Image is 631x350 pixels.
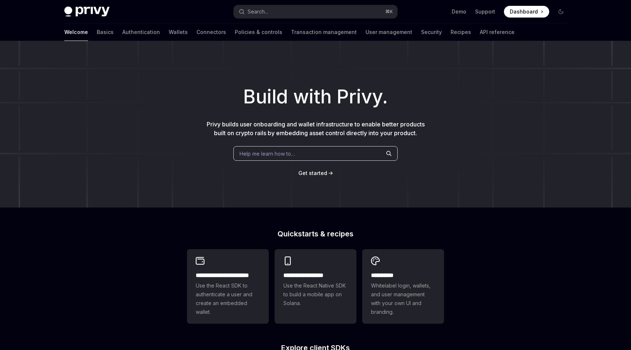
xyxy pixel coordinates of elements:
[298,170,327,177] a: Get started
[207,121,425,137] span: Privy builds user onboarding and wallet infrastructure to enable better products built on crypto ...
[298,170,327,176] span: Get started
[169,23,188,41] a: Wallets
[234,5,397,18] button: Open search
[97,23,114,41] a: Basics
[362,249,444,324] a: **** *****Whitelabel login, wallets, and user management with your own UI and branding.
[371,281,435,316] span: Whitelabel login, wallets, and user management with your own UI and branding.
[366,23,412,41] a: User management
[385,9,393,15] span: ⌘ K
[187,230,444,237] h2: Quickstarts & recipes
[196,23,226,41] a: Connectors
[122,23,160,41] a: Authentication
[451,23,471,41] a: Recipes
[235,23,282,41] a: Policies & controls
[475,8,495,15] a: Support
[291,23,357,41] a: Transaction management
[452,8,466,15] a: Demo
[64,23,88,41] a: Welcome
[64,7,110,17] img: dark logo
[510,8,538,15] span: Dashboard
[248,7,268,16] div: Search...
[275,249,356,324] a: **** **** **** ***Use the React Native SDK to build a mobile app on Solana.
[504,6,549,18] a: Dashboard
[480,23,515,41] a: API reference
[240,150,295,157] span: Help me learn how to…
[12,83,619,111] h1: Build with Privy.
[421,23,442,41] a: Security
[283,281,348,308] span: Use the React Native SDK to build a mobile app on Solana.
[196,281,260,316] span: Use the React SDK to authenticate a user and create an embedded wallet.
[555,6,567,18] button: Toggle dark mode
